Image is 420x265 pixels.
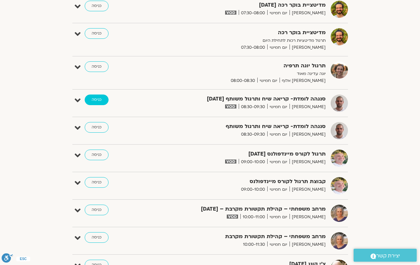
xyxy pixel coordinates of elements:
[239,131,267,138] span: 08:30-09:30
[228,77,257,84] span: 08:00-08:30
[354,249,417,262] a: יצירת קשר
[290,186,326,193] span: [PERSON_NAME]
[85,232,109,243] a: כניסה
[225,160,236,164] img: vodicon
[267,103,290,110] span: יום חמישי
[267,131,290,138] span: יום חמישי
[85,61,109,72] a: כניסה
[85,95,109,105] a: כניסה
[163,37,326,44] p: תרגול מדיטציות רכות לתחילת היום
[290,44,326,51] span: [PERSON_NAME]
[239,186,267,193] span: 09:00-10:00
[163,95,326,103] strong: סנגהה לומדת- קריאה שיח ותרגול משותף [DATE]
[290,214,326,221] span: [PERSON_NAME]
[290,159,326,166] span: [PERSON_NAME]
[85,1,109,11] a: כניסה
[163,61,326,70] strong: תרגול יוגה תרפיה
[280,77,326,84] span: [PERSON_NAME] אלוף
[163,150,326,159] strong: תרגול לקורס מיינדפולנס [DATE]
[290,131,326,138] span: [PERSON_NAME]
[267,186,290,193] span: יום חמישי
[163,177,326,186] strong: קבוצת תרגול לקורס מיינדפולנס
[239,103,267,110] span: 08:30-09:30
[225,104,236,108] img: vodicon
[290,103,326,110] span: [PERSON_NAME]
[376,251,400,260] span: יצירת קשר
[240,214,267,221] span: 10:00-11:00
[85,150,109,160] a: כניסה
[85,28,109,39] a: כניסה
[163,1,326,10] strong: מדיטציית בוקר רכה [DATE]
[163,28,326,37] strong: מדיטציית בוקר רכה
[267,159,290,166] span: יום חמישי
[267,214,290,221] span: יום חמישי
[239,10,267,17] span: 07:30-08:00
[163,70,326,77] p: יוגה עדינה מאוד
[163,122,326,131] strong: סנגהה לומדת- קריאה שיח ותרגול משותף
[163,232,326,241] strong: מרחב משפחתי – קהילת תקשורת מקרבת
[290,241,326,248] span: [PERSON_NAME]
[290,10,326,17] span: [PERSON_NAME]
[85,122,109,133] a: כניסה
[257,77,280,84] span: יום חמישי
[163,205,326,214] strong: מרחב משפחתי – קהילת תקשורת מקרבת – [DATE]
[267,241,290,248] span: יום חמישי
[239,159,267,166] span: 09:00-10:00
[85,177,109,188] a: כניסה
[241,241,267,248] span: 10:00-11:30
[85,205,109,215] a: כניסה
[225,11,236,15] img: vodicon
[227,215,238,219] img: vodicon
[267,10,290,17] span: יום חמישי
[267,44,290,51] span: יום חמישי
[239,44,267,51] span: 07:30-08:00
